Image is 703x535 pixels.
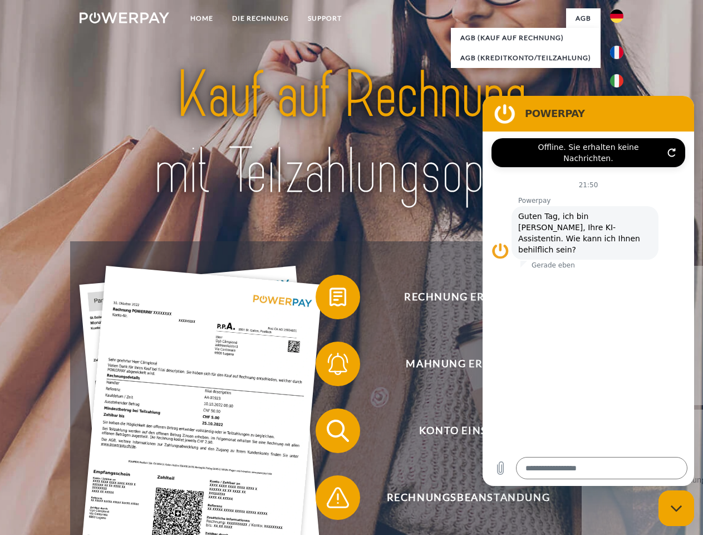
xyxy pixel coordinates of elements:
[332,275,604,319] span: Rechnung erhalten?
[332,408,604,453] span: Konto einsehen
[316,342,605,386] button: Mahnung erhalten?
[324,417,352,445] img: qb_search.svg
[658,490,694,526] iframe: Schaltfläche zum Öffnen des Messaging-Fensters; Konversation läuft
[106,53,597,213] img: title-powerpay_de.svg
[332,475,604,520] span: Rechnungsbeanstandung
[610,9,623,23] img: de
[324,484,352,512] img: qb_warning.svg
[483,96,694,486] iframe: Messaging-Fenster
[451,28,601,48] a: AGB (Kauf auf Rechnung)
[451,48,601,68] a: AGB (Kreditkonto/Teilzahlung)
[316,275,605,319] button: Rechnung erhalten?
[324,283,352,311] img: qb_bill.svg
[316,408,605,453] button: Konto einsehen
[610,74,623,87] img: it
[610,46,623,59] img: fr
[298,8,351,28] a: SUPPORT
[223,8,298,28] a: DIE RECHNUNG
[316,475,605,520] button: Rechnungsbeanstandung
[181,8,223,28] a: Home
[324,350,352,378] img: qb_bell.svg
[332,342,604,386] span: Mahnung erhalten?
[566,8,601,28] a: agb
[80,12,169,23] img: logo-powerpay-white.svg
